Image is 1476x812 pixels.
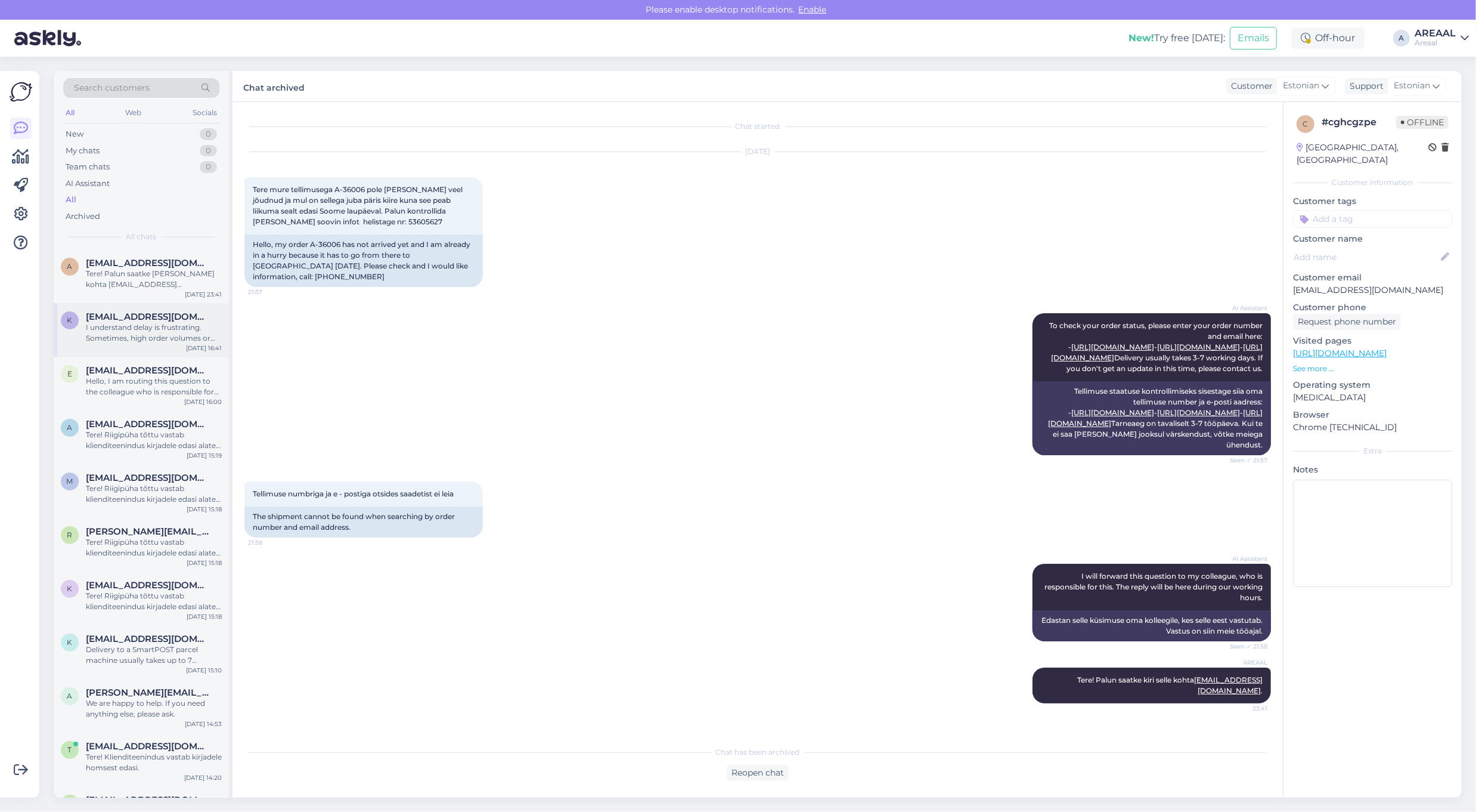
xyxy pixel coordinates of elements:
div: Tere! Klienditeenindus vastab kirjadele homsest edasi. [86,752,222,773]
p: [EMAIL_ADDRESS][DOMAIN_NAME] [1293,284,1452,297]
div: [DATE] 15:18 [187,505,222,514]
span: To check your order status, please enter your order number and email here: - - - Delivery usually... [1049,321,1264,373]
span: AI Assistant [1223,554,1267,563]
div: Reopen chat [727,765,789,781]
span: AREAAL [1223,658,1267,667]
div: A [1393,30,1410,47]
div: [DATE] 15:19 [187,451,222,460]
span: r [67,530,73,539]
div: I understand delay is frustrating. Sometimes, high order volumes or supply chain issues cause thi... [86,322,222,344]
span: aldraama@gmail.com [86,419,210,430]
div: [DATE] 16:00 [184,397,222,406]
div: Tere! Riigipüha tõttu vastab klienditeenindus kirjadele edasi alates 21.08. Kui Teil on tellimuse... [86,483,222,505]
img: Askly Logo [10,81,32,103]
div: 0 [200,161,217,173]
div: [DATE] 23:41 [185,290,222,299]
p: Customer phone [1293,301,1452,314]
div: Customer information [1293,177,1452,188]
span: a [67,691,73,700]
div: Hello, my order A-36006 has not arrived yet and I am already in a hurry because it has to go from... [244,234,483,287]
input: Add name [1294,251,1438,264]
span: a [67,262,73,271]
div: Hello, I am routing this question to the colleague who is responsible for this topic. The reply m... [86,376,222,397]
div: [DATE] 15:10 [186,666,222,675]
div: [GEOGRAPHIC_DATA], [GEOGRAPHIC_DATA] [1297,141,1428,166]
div: Tere! Riigipüha tõttu vastab klienditeenindus kirjadele edasi alates 21.08. Kui Teil on tellimuse... [86,537,222,558]
div: All [66,194,76,206]
span: t [68,745,72,754]
div: Request phone number [1293,314,1401,330]
div: Web [123,105,144,121]
span: k [67,638,73,647]
div: Archived [66,211,100,223]
span: erikpetrov23@gmail.com [86,365,210,376]
a: [EMAIL_ADDRESS][DOMAIN_NAME] [1194,675,1263,695]
span: Estonian [1283,79,1319,92]
label: Chat archived [243,78,305,94]
span: All chats [126,231,157,242]
span: a [67,423,73,432]
p: Customer name [1293,233,1452,245]
span: andrejs@eurodigital.eu [86,687,210,698]
p: See more ... [1293,363,1452,374]
div: AREAAL [1415,29,1456,38]
b: New! [1128,32,1154,44]
a: [URL][DOMAIN_NAME] [1293,348,1387,359]
div: [DATE] 14:20 [184,773,222,782]
span: 21:58 [248,538,293,547]
div: All [63,105,77,121]
div: We are happy to help. If you need anything else, please ask. [86,698,222,720]
span: thesannur@gmail.com [86,741,210,752]
div: [DATE] [244,146,1271,157]
p: [MEDICAL_DATA] [1293,391,1452,404]
span: m [67,477,73,486]
span: Search customers [74,82,150,94]
span: Tellimuse numbriga ja e - postiga otsides saadetist ei leia [253,489,454,498]
div: [DATE] 15:18 [187,612,222,621]
span: I will forward this question to my colleague, who is responsible for this. The reply will be here... [1044,572,1264,602]
div: Customer [1226,80,1273,92]
span: AI Assistant [1223,304,1267,313]
a: [URL][DOMAIN_NAME] [1157,408,1240,417]
input: Add a tag [1293,210,1452,228]
div: Extra [1293,446,1452,456]
div: Tere! Riigipüha tõttu vastab klienditeenindus kirjadele edasi alates 21.08. Kui Teil on tellimuse... [86,591,222,612]
a: AREAALAreaal [1415,29,1469,48]
div: # cghcgzpe [1322,115,1396,129]
div: Tere! Riigipüha tõttu vastab klienditeenindus kirjadele edasi alates 21.08. Kui soovite tellimust... [86,430,222,451]
div: [DATE] 16:41 [186,344,222,353]
span: Seen ✓ 21:57 [1223,456,1267,465]
span: richard.koppel@mail.ee [86,526,210,537]
p: Customer email [1293,271,1452,284]
div: AI Assistant [66,178,110,190]
span: e [67,369,72,378]
span: mihkelrannala05@gmail.com [86,473,210,483]
span: kasemetsamesi@gmail.com [86,580,210,591]
span: k [67,316,73,325]
p: Visited pages [1293,335,1452,347]
a: [URL][DOMAIN_NAME] [1071,342,1154,351]
span: Tere! Palun saatke kiri selle kohta . [1077,675,1263,695]
div: Tere! Palun saatke [PERSON_NAME] kohta [EMAIL_ADDRESS][DOMAIN_NAME]. [86,268,222,290]
div: Off-hour [1291,27,1365,49]
p: Browser [1293,409,1452,421]
div: [DATE] 15:18 [187,558,222,567]
div: New [66,128,83,140]
a: [URL][DOMAIN_NAME] [1157,342,1240,351]
button: Emails [1230,27,1277,50]
span: k [67,584,73,593]
span: c [1303,119,1308,128]
div: Try free [DATE]: [1128,31,1225,45]
div: [DATE] 14:53 [185,720,222,728]
span: kozatsjok2007@gmail.com [86,311,210,322]
div: Areaal [1415,38,1456,48]
div: 0 [200,128,217,140]
div: Edastan selle küsimuse oma kolleegile, kes selle eest vastutab. Vastus on siin meie tööajal. [1032,610,1271,641]
span: mesevradaniil@gmail.com [86,795,210,805]
a: [URL][DOMAIN_NAME] [1071,408,1154,417]
div: The shipment cannot be found when searching by order number and email address. [244,507,483,538]
span: Chat has been archived [716,747,800,758]
p: Chrome [TECHNICAL_ID] [1293,421,1452,434]
span: Estonian [1394,79,1430,92]
span: Tere mure tellimusega A-36006 pole [PERSON_NAME] veel jõudnud ja mul on sellega juba päris kiire ... [253,185,464,226]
